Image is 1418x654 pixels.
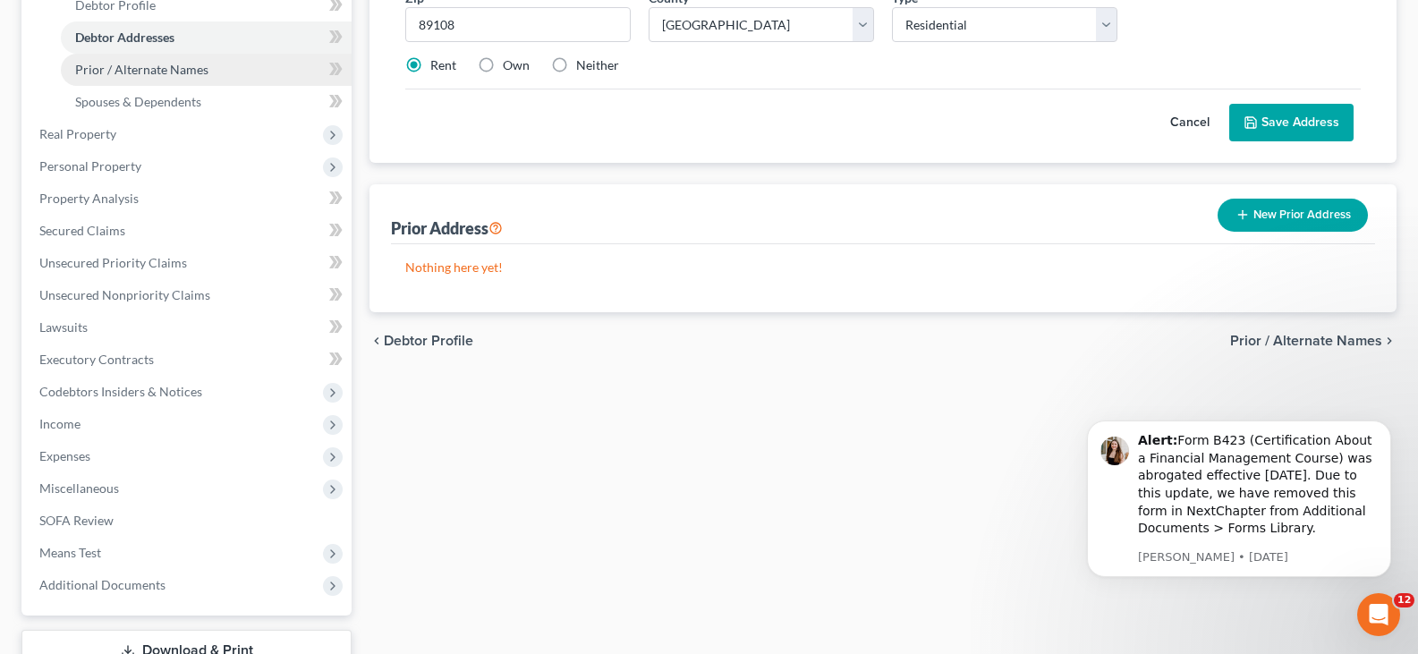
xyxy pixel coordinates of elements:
[1230,334,1397,348] button: Prior / Alternate Names chevron_right
[391,217,503,239] div: Prior Address
[39,352,154,367] span: Executory Contracts
[39,255,187,270] span: Unsecured Priority Claims
[39,223,125,238] span: Secured Claims
[75,30,174,45] span: Debtor Addresses
[39,384,202,399] span: Codebtors Insiders & Notices
[61,54,352,86] a: Prior / Alternate Names
[39,287,210,302] span: Unsecured Nonpriority Claims
[39,577,166,592] span: Additional Documents
[61,21,352,54] a: Debtor Addresses
[39,480,119,496] span: Miscellaneous
[75,94,201,109] span: Spouses & Dependents
[1229,104,1354,141] button: Save Address
[25,247,352,279] a: Unsecured Priority Claims
[430,56,456,74] label: Rent
[503,56,530,74] label: Own
[1394,593,1414,607] span: 12
[1060,394,1418,606] iframe: Intercom notifications message
[75,62,208,77] span: Prior / Alternate Names
[405,7,631,43] input: XXXXX
[25,311,352,344] a: Lawsuits
[405,259,1361,276] p: Nothing here yet!
[39,448,90,463] span: Expenses
[369,334,384,348] i: chevron_left
[39,416,81,431] span: Income
[39,158,141,174] span: Personal Property
[369,334,473,348] button: chevron_left Debtor Profile
[576,56,619,74] label: Neither
[1382,334,1397,348] i: chevron_right
[39,126,116,141] span: Real Property
[39,513,114,528] span: SOFA Review
[1357,593,1400,636] iframe: Intercom live chat
[25,215,352,247] a: Secured Claims
[384,334,473,348] span: Debtor Profile
[1218,199,1368,232] button: New Prior Address
[39,545,101,560] span: Means Test
[1151,105,1229,140] button: Cancel
[25,183,352,215] a: Property Analysis
[39,319,88,335] span: Lawsuits
[39,191,139,206] span: Property Analysis
[25,344,352,376] a: Executory Contracts
[61,86,352,118] a: Spouses & Dependents
[1230,334,1382,348] span: Prior / Alternate Names
[25,279,352,311] a: Unsecured Nonpriority Claims
[25,505,352,537] a: SOFA Review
